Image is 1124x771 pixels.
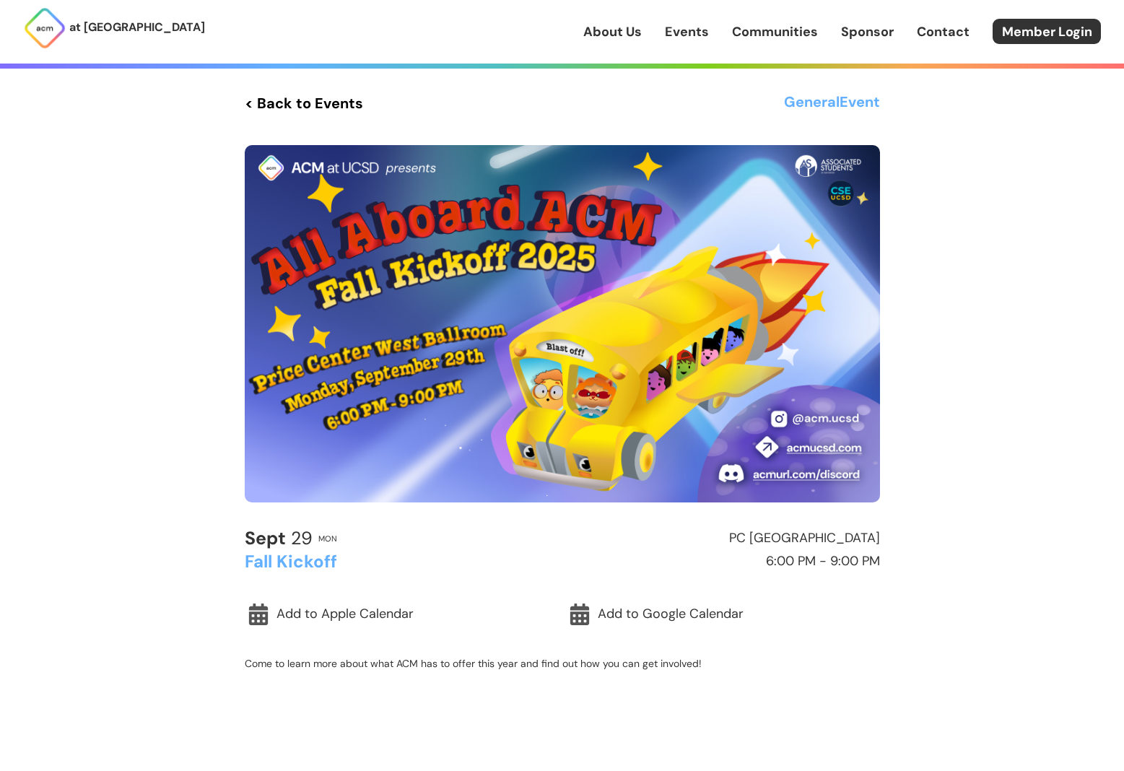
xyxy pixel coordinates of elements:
[841,22,894,41] a: Sponsor
[784,90,880,116] h3: General Event
[69,18,205,37] p: at [GEOGRAPHIC_DATA]
[569,531,880,546] h2: PC [GEOGRAPHIC_DATA]
[917,22,970,41] a: Contact
[665,22,709,41] a: Events
[245,598,559,631] a: Add to Apple Calendar
[245,90,363,116] a: < Back to Events
[23,6,205,50] a: at [GEOGRAPHIC_DATA]
[23,6,66,50] img: ACM Logo
[245,145,880,502] img: Event Cover Photo
[245,526,286,550] b: Sept
[583,22,642,41] a: About Us
[732,22,818,41] a: Communities
[566,598,880,631] a: Add to Google Calendar
[569,554,880,569] h2: 6:00 PM - 9:00 PM
[993,19,1101,44] a: Member Login
[245,552,556,571] h2: Fall Kickoff
[318,534,337,543] h2: Mon
[245,657,880,670] p: Come to learn more about what ACM has to offer this year and find out how you can get involved!
[245,528,313,549] h2: 29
